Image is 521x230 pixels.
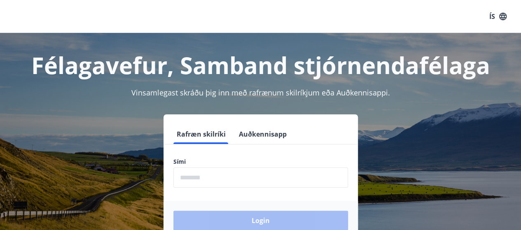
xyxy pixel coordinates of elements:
[173,124,229,144] button: Rafræn skilríki
[485,9,511,24] button: ÍS
[173,158,348,166] label: Sími
[10,49,511,81] h1: Félagavefur, Samband stjórnendafélaga
[236,124,290,144] button: Auðkennisapp
[131,88,390,98] span: Vinsamlegast skráðu þig inn með rafrænum skilríkjum eða Auðkennisappi.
